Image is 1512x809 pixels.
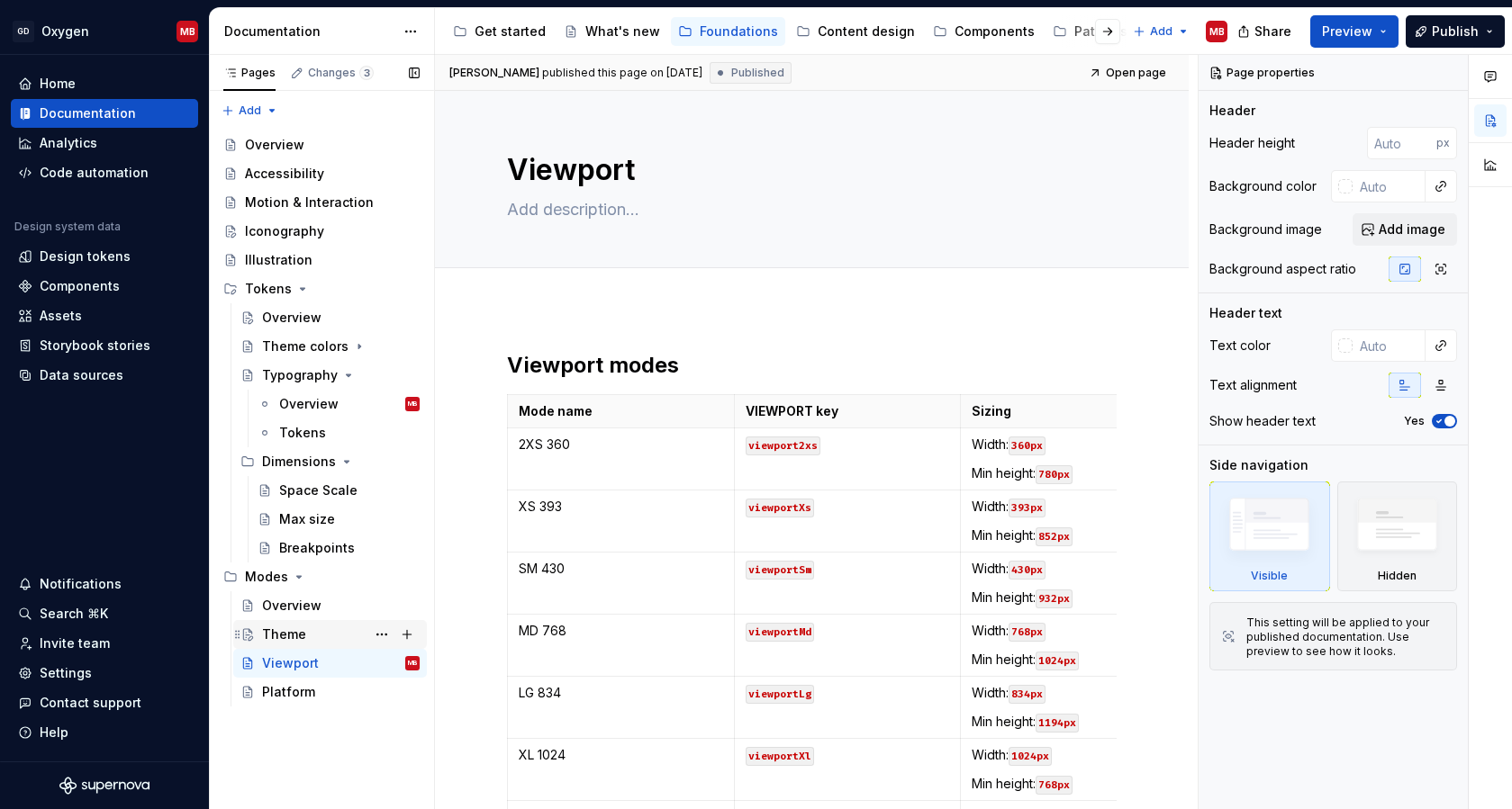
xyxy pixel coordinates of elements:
a: Code automation [11,158,198,187]
input: Auto [1367,127,1436,159]
div: MB [408,395,418,413]
code: 834px [1009,685,1046,704]
div: Background aspect ratio [1209,260,1356,278]
div: Text alignment [1209,376,1297,394]
code: 852px [1036,527,1073,546]
div: Accessibility [245,165,324,183]
code: 1194px [1036,714,1079,733]
div: Header text [1209,304,1282,322]
div: Design system data [14,220,121,234]
code: viewportXl [746,747,814,766]
code: 1024px [1036,652,1079,670]
span: Add image [1379,220,1445,238]
div: Overview [245,136,304,154]
a: Platform [233,678,427,706]
div: Home [40,75,76,93]
button: Add [1127,19,1195,44]
div: Components [955,22,1035,40]
div: What's new [585,22,660,40]
p: LG 834 [519,684,723,702]
div: Modes [245,568,288,586]
button: Share [1228,15,1303,48]
a: Storybook stories [11,331,198,360]
div: Settings [40,664,92,682]
div: published this page on [DATE] [542,66,702,80]
button: Notifications [11,570,198,598]
a: Documentation [11,99,198,128]
p: Width: [972,436,1176,454]
span: Add [239,103,261,118]
p: Min height: [972,464,1176,482]
span: Publish [1432,22,1479,40]
code: viewportMd [746,623,814,642]
div: Foundations [700,22,778,40]
div: Dimensions [262,453,336,471]
p: px [1436,136,1450,150]
a: Analytics [11,129,198,157]
a: Patterns and templates [1046,17,1229,46]
div: MB [1209,24,1225,39]
button: Add image [1353,213,1457,246]
button: Help [11,718,198,747]
div: Visible [1251,569,1288,583]
div: MB [180,24,195,39]
div: Modes [216,562,427,591]
p: Width: [972,622,1176,640]
div: Storybook stories [40,337,150,355]
div: Page tree [446,13,1124,49]
div: Search ⌘K [40,605,108,623]
span: Add [1150,24,1172,39]
code: 768px [1009,623,1046,642]
div: Theme [262,625,306,643]
a: Overview [233,303,427,332]
p: SM 430 [519,560,723,578]
code: 768px [1036,776,1073,795]
div: Code automation [40,164,149,182]
a: Supernova Logo [59,777,149,795]
button: Preview [1310,15,1399,48]
div: Show header text [1209,412,1316,430]
code: viewportLg [746,685,814,704]
div: MB [408,654,418,672]
a: Iconography [216,217,427,246]
div: Documentation [224,22,394,40]
a: Data sources [11,361,198,390]
div: Background color [1209,177,1317,195]
div: Viewport [262,654,319,672]
p: Min height: [972,775,1176,793]
p: Mode name [519,402,723,420]
p: Min height: [972,713,1176,731]
div: Breakpoints [279,539,355,557]
p: Min height: [972,589,1176,607]
a: Open page [1083,60,1174,85]
button: Search ⌘K [11,599,198,628]
p: Width: [972,498,1176,516]
a: Design tokens [11,242,198,271]
div: Space Scale [279,481,358,499]
a: ViewportMB [233,649,427,678]
p: XL 1024 [519,746,723,764]
a: Invite team [11,629,198,658]
span: [PERSON_NAME] [449,66,539,80]
div: Background image [1209,220,1322,238]
span: Share [1254,22,1291,40]
a: Settings [11,659,198,688]
textarea: Viewport [503,148,1113,192]
a: Typography [233,361,427,390]
div: Visible [1209,481,1330,591]
input: Auto [1353,329,1426,362]
div: Pages [223,66,276,80]
div: Header height [1209,134,1295,152]
p: Width: [972,560,1176,578]
div: Overview [279,395,339,413]
p: Width: [972,684,1176,702]
div: Hidden [1337,481,1458,591]
div: Theme colors [262,337,349,355]
div: Data sources [40,366,123,384]
a: OverviewMB [250,390,427,418]
code: 430px [1009,561,1046,580]
div: Assets [40,307,82,325]
div: Page tree [216,130,427,706]
div: Hidden [1378,569,1417,583]
code: viewportXs [746,499,814,517]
